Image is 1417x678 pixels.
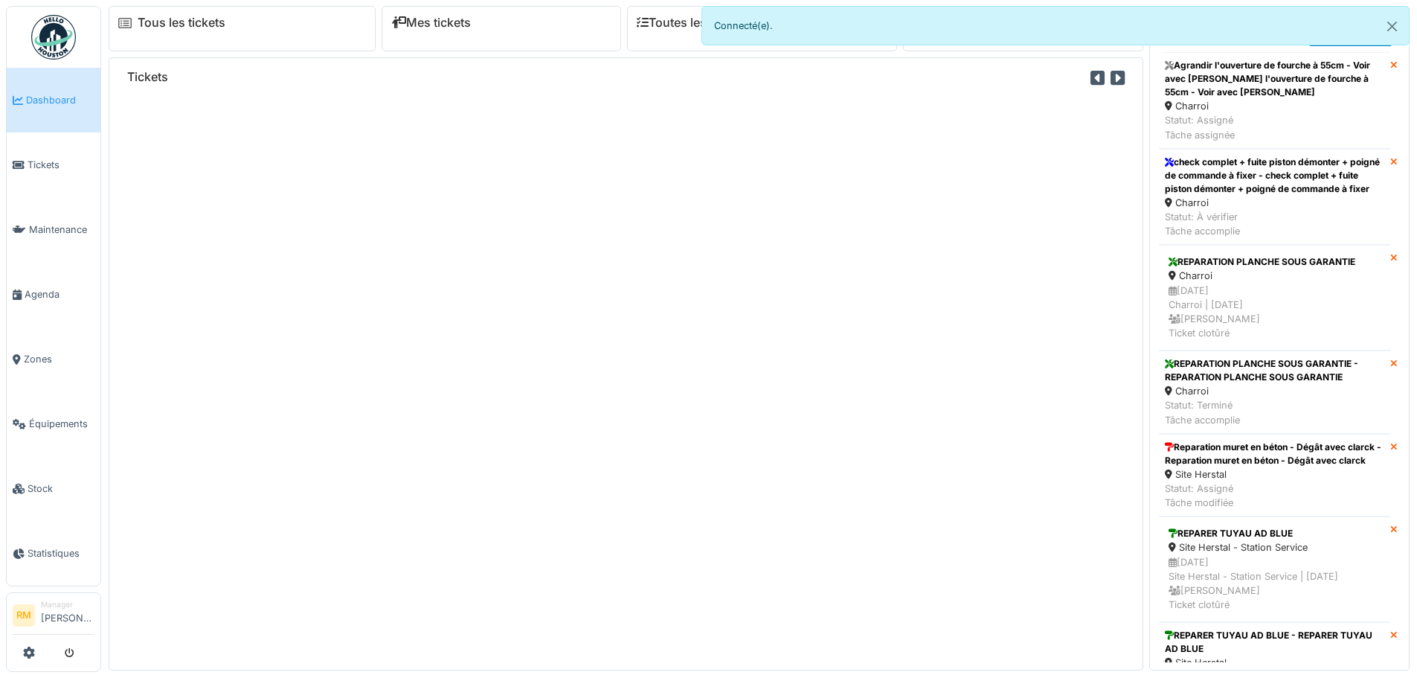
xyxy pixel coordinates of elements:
a: Tous les tickets [138,16,225,30]
a: Tickets [7,132,100,197]
span: Zones [24,352,94,366]
a: Maintenance [7,197,100,262]
a: Stock [7,456,100,521]
span: Stock [28,482,94,496]
span: Statistiques [28,546,94,560]
div: [DATE] Charroi | [DATE] [PERSON_NAME] Ticket clotûré [1169,284,1381,341]
span: Maintenance [29,223,94,237]
div: REPARATION PLANCHE SOUS GARANTIE [1169,255,1381,269]
a: Mes tickets [391,16,471,30]
h6: Tickets [127,70,168,84]
div: Manager [41,599,94,610]
button: Close [1375,7,1409,46]
div: Charroi [1165,196,1384,210]
a: Agrandir l'ouverture de fourche à 55cm - Voir avec [PERSON_NAME] l'ouverture de fourche à 55cm - ... [1159,52,1390,149]
div: Site Herstal - Station Service [1169,540,1381,554]
a: Statistiques [7,521,100,586]
div: check complet + fuite piston démonter + poigné de commande à fixer - check complet + fuite piston... [1165,156,1384,196]
a: Équipements [7,391,100,456]
li: RM [13,604,35,627]
li: [PERSON_NAME] [41,599,94,631]
img: Badge_color-CXgf-gQk.svg [31,15,76,60]
div: Reparation muret en béton - Dégât avec clarck - Reparation muret en béton - Dégât avec clarck [1165,441,1384,467]
a: REPARER TUYAU AD BLUE Site Herstal - Station Service [DATE]Site Herstal - Station Service | [DATE... [1159,517,1390,622]
div: Charroi [1165,99,1384,113]
span: Équipements [29,417,94,431]
div: REPARER TUYAU AD BLUE [1169,527,1381,540]
span: Tickets [28,158,94,172]
div: Site Herstal [1165,467,1384,482]
div: Site Herstal [1165,656,1384,670]
div: Statut: Assigné Tâche assignée [1165,113,1384,141]
div: [DATE] Site Herstal - Station Service | [DATE] [PERSON_NAME] Ticket clotûré [1169,555,1381,613]
a: check complet + fuite piston démonter + poigné de commande à fixer - check complet + fuite piston... [1159,149,1390,246]
div: Charroi [1165,384,1384,398]
span: Agenda [25,287,94,301]
a: Reparation muret en béton - Dégât avec clarck - Reparation muret en béton - Dégât avec clarck Sit... [1159,434,1390,517]
a: Agenda [7,262,100,327]
span: Dashboard [26,93,94,107]
div: Charroi [1169,269,1381,283]
a: Toutes les tâches [637,16,748,30]
a: RM Manager[PERSON_NAME] [13,599,94,635]
a: Dashboard [7,68,100,132]
a: Zones [7,327,100,391]
div: REPARATION PLANCHE SOUS GARANTIE - REPARATION PLANCHE SOUS GARANTIE [1165,357,1384,384]
a: REPARATION PLANCHE SOUS GARANTIE Charroi [DATE]Charroi | [DATE] [PERSON_NAME]Ticket clotûré [1159,245,1390,351]
div: Statut: Terminé Tâche accomplie [1165,398,1384,426]
div: REPARER TUYAU AD BLUE - REPARER TUYAU AD BLUE [1165,629,1384,656]
div: Connecté(e). [701,6,1410,45]
div: Statut: Assigné Tâche modifiée [1165,482,1384,510]
div: Statut: À vérifier Tâche accomplie [1165,210,1384,238]
a: REPARATION PLANCHE SOUS GARANTIE - REPARATION PLANCHE SOUS GARANTIE Charroi Statut: TerminéTâche ... [1159,351,1390,434]
div: Agrandir l'ouverture de fourche à 55cm - Voir avec [PERSON_NAME] l'ouverture de fourche à 55cm - ... [1165,59,1384,99]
